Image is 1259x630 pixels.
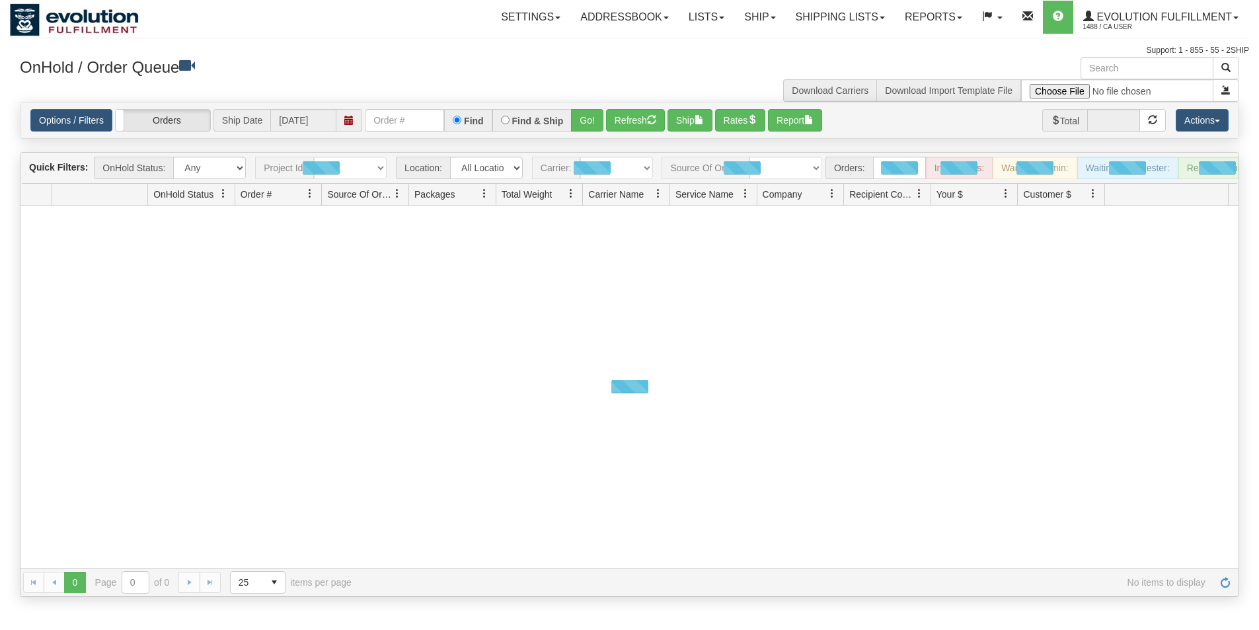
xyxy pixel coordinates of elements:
[1094,11,1232,22] span: Evolution Fulfillment
[414,188,455,201] span: Packages
[212,182,235,205] a: OnHold Status filter column settings
[153,188,213,201] span: OnHold Status
[647,182,669,205] a: Carrier Name filter column settings
[239,576,256,589] span: 25
[230,571,352,594] span: items per page
[873,157,926,179] div: New:
[1023,188,1071,201] span: Customer $
[679,1,734,34] a: Lists
[993,157,1077,179] div: Waiting - Admin:
[995,182,1017,205] a: Your $ filter column settings
[20,57,620,76] h3: OnHold / Order Queue
[1077,157,1178,179] div: Waiting - Requester:
[885,85,1012,96] a: Download Import Template File
[1176,109,1229,132] button: Actions
[1229,247,1258,382] iframe: chat widget
[786,1,895,34] a: Shipping lists
[668,109,712,132] button: Ship
[734,182,757,205] a: Service Name filter column settings
[1082,182,1104,205] a: Customer $ filter column settings
[1215,572,1236,593] a: Refresh
[895,1,972,34] a: Reports
[1083,20,1182,34] span: 1488 / CA User
[116,110,210,131] label: Orders
[502,188,553,201] span: Total Weight
[588,188,644,201] span: Carrier Name
[473,182,496,205] a: Packages filter column settings
[1213,57,1239,79] button: Search
[908,182,931,205] a: Recipient Country filter column settings
[299,182,321,205] a: Order # filter column settings
[571,109,603,132] button: Go!
[606,109,665,132] button: Refresh
[512,116,564,126] label: Find & Ship
[1042,109,1088,132] span: Total
[241,188,272,201] span: Order #
[792,85,868,96] a: Download Carriers
[768,109,822,132] button: Report
[327,188,392,201] span: Source Of Order
[1073,1,1248,34] a: Evolution Fulfillment 1488 / CA User
[20,153,1239,184] div: grid toolbar
[386,182,408,205] a: Source Of Order filter column settings
[734,1,785,34] a: Ship
[560,182,582,205] a: Total Weight filter column settings
[30,109,112,132] a: Options / Filters
[715,109,766,132] button: Rates
[464,116,484,126] label: Find
[849,188,914,201] span: Recipient Country
[763,188,802,201] span: Company
[1081,57,1213,79] input: Search
[1021,79,1213,102] input: Import
[230,571,286,594] span: Page sizes drop down
[64,572,85,593] span: Page 0
[936,188,963,201] span: Your $
[365,109,444,132] input: Order #
[491,1,570,34] a: Settings
[94,157,173,179] span: OnHold Status:
[821,182,843,205] a: Company filter column settings
[1178,157,1256,179] div: Ready to Ship:
[675,188,734,201] span: Service Name
[396,157,450,179] span: Location:
[370,577,1205,588] span: No items to display
[29,161,88,174] label: Quick Filters:
[264,572,285,593] span: select
[10,3,139,36] img: logo1488.jpg
[926,157,993,179] div: In Progress:
[10,45,1249,56] div: Support: 1 - 855 - 55 - 2SHIP
[825,157,873,179] span: Orders:
[570,1,679,34] a: Addressbook
[95,571,170,594] span: Page of 0
[213,109,270,132] span: Ship Date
